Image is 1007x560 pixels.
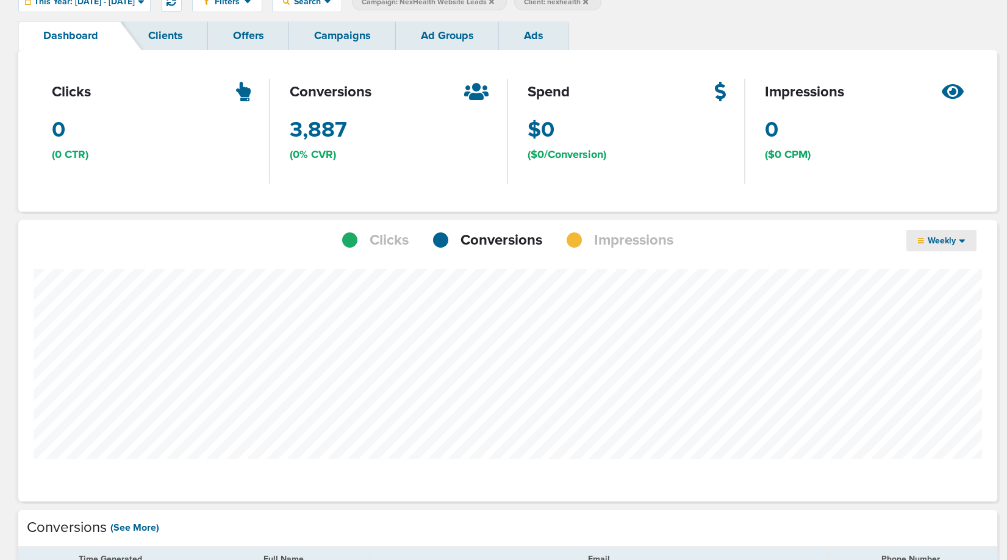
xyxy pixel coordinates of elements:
[52,115,65,145] span: 0
[924,235,959,246] span: Weekly
[528,115,554,145] span: $0
[289,21,396,50] a: Campaigns
[594,230,673,251] span: Impressions
[52,147,88,162] span: (0 CTR)
[499,21,568,50] a: Ads
[528,82,570,102] span: spend
[765,82,844,102] span: impressions
[110,521,159,534] a: (See More)
[370,230,409,251] span: Clicks
[396,21,499,50] a: Ad Groups
[290,115,347,145] span: 3,887
[290,82,371,102] span: conversions
[52,82,91,102] span: clicks
[27,519,107,537] h4: Conversions
[18,21,123,50] a: Dashboard
[290,147,336,162] span: (0% CVR)
[123,21,208,50] a: Clients
[528,147,606,162] span: ($0/Conversion)
[765,147,811,162] span: ($0 CPM)
[208,21,289,50] a: Offers
[765,115,778,145] span: 0
[460,230,542,251] span: Conversions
